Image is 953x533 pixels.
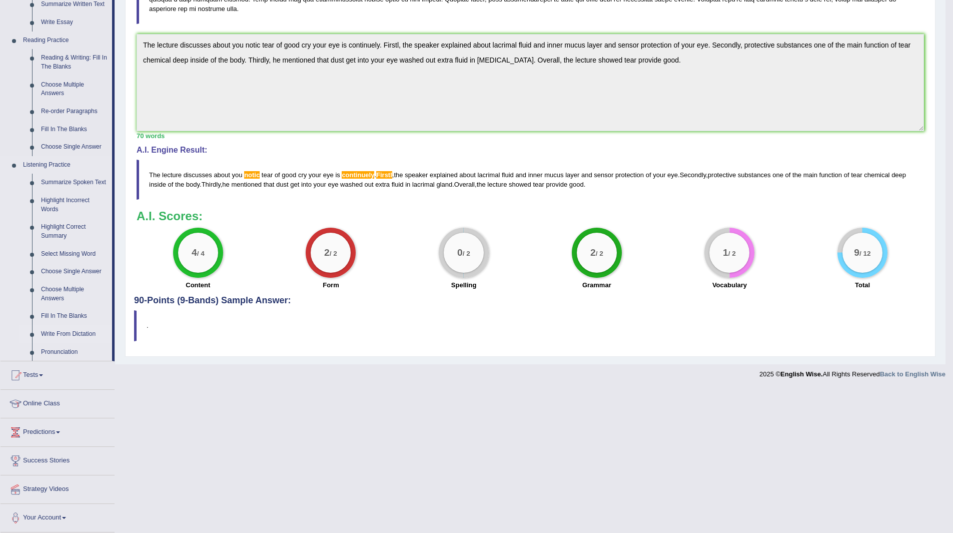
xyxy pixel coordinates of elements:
[328,181,338,188] span: eye
[276,181,289,188] span: dust
[244,171,260,179] span: Possible spelling mistake found. (did you mean: notice)
[231,181,262,188] span: mentioned
[544,171,563,179] span: mucus
[186,181,200,188] span: body
[149,181,166,188] span: inside
[569,181,584,188] span: good
[323,280,339,290] label: Form
[780,370,822,378] strong: English Wise.
[137,209,203,223] b: A.I. Scores:
[137,160,924,200] blockquote: . , . , . , . , .
[37,263,112,281] a: Choose Single Answer
[615,171,644,179] span: protection
[457,247,463,258] big: 0
[803,171,817,179] span: main
[202,181,221,188] span: Thirdly
[864,171,889,179] span: chemical
[528,171,543,179] span: inner
[264,181,275,188] span: that
[430,171,458,179] span: explained
[301,181,312,188] span: into
[222,181,229,188] span: he
[477,171,500,179] span: lacrimal
[844,171,849,179] span: of
[653,171,665,179] span: your
[325,247,330,258] big: 2
[37,49,112,76] a: Reading & Writing: Fill In The Blanks
[37,281,112,307] a: Choose Multiple Answers
[192,247,197,258] big: 4
[855,280,870,290] label: Total
[330,250,337,258] small: / 2
[1,390,115,415] a: Online Class
[487,181,507,188] span: lecture
[394,171,403,179] span: the
[581,171,592,179] span: and
[376,171,392,179] span: Possible spelling mistake found. (did you mean: First)
[37,14,112,32] a: Write Essay
[1,447,115,472] a: Success Stories
[298,171,307,179] span: cry
[1,504,115,529] a: Your Account
[137,146,924,155] h4: A.I. Engine Result:
[309,171,321,179] span: your
[851,171,862,179] span: tear
[667,171,678,179] span: eye
[19,32,112,50] a: Reading Practice
[37,218,112,245] a: Highlight Correct Summary
[340,181,363,188] span: washed
[314,181,326,188] span: your
[1,418,115,443] a: Predictions
[582,280,611,290] label: Grammar
[451,280,477,290] label: Spelling
[594,171,613,179] span: sensor
[335,171,340,179] span: is
[859,250,871,258] small: / 12
[880,370,945,378] strong: Back to English Wise
[546,181,567,188] span: provide
[680,171,706,179] span: Secondly
[37,103,112,121] a: Re-order Paragraphs
[454,181,475,188] span: Overall
[282,171,296,179] span: good
[37,307,112,325] a: Fill In The Blanks
[37,343,112,361] a: Pronunciation
[405,181,410,188] span: in
[759,364,945,379] div: 2025 © All Rights Reserved
[565,171,579,179] span: layer
[197,250,205,258] small: / 4
[891,171,906,179] span: deep
[37,174,112,192] a: Summarize Spoken Text
[1,475,115,500] a: Strategy Videos
[137,131,924,141] div: 70 words
[728,250,736,258] small: / 2
[175,181,184,188] span: the
[365,181,374,188] span: out
[819,171,842,179] span: function
[323,171,334,179] span: eye
[854,247,859,258] big: 9
[712,280,747,290] label: Vocabulary
[214,171,230,179] span: about
[436,181,452,188] span: gland
[792,171,801,179] span: the
[708,171,736,179] span: protective
[275,171,280,179] span: of
[37,76,112,103] a: Choose Multiple Answers
[723,247,729,258] big: 1
[37,121,112,139] a: Fill In The Blanks
[463,250,470,258] small: / 2
[1,361,115,386] a: Tests
[37,138,112,156] a: Choose Single Answer
[596,250,603,258] small: / 2
[590,247,596,258] big: 2
[168,181,174,188] span: of
[342,171,374,179] span: Possible spelling mistake found. (did you mean: continued)
[477,181,486,188] span: the
[184,171,212,179] span: discusses
[232,171,243,179] span: you
[405,171,428,179] span: speaker
[533,181,544,188] span: tear
[412,181,435,188] span: lacrimal
[459,171,476,179] span: about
